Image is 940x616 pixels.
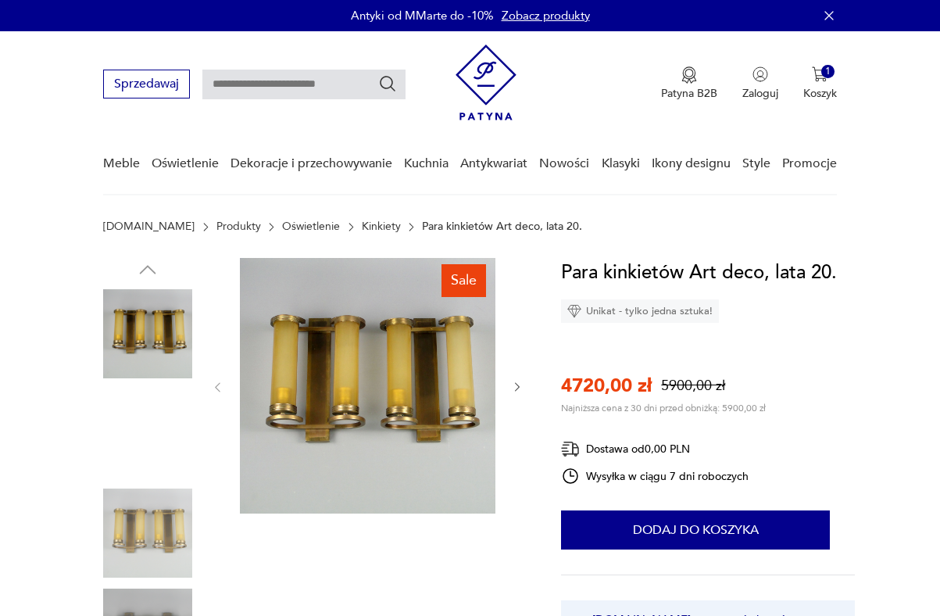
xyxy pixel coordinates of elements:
[821,65,835,78] div: 1
[661,376,725,396] p: 5900,00 zł
[378,74,397,93] button: Szukaj
[103,389,192,478] img: Zdjęcie produktu Para kinkietów Art deco, lata 20.
[362,220,401,233] a: Kinkiety
[103,220,195,233] a: [DOMAIN_NAME]
[103,289,192,378] img: Zdjęcie produktu Para kinkietów Art deco, lata 20.
[422,220,582,233] p: Para kinkietów Art deco, lata 20.
[752,66,768,82] img: Ikonka użytkownika
[240,258,495,514] img: Zdjęcie produktu Para kinkietów Art deco, lata 20.
[561,402,766,414] p: Najniższa cena z 30 dni przed obniżką: 5900,00 zł
[561,258,837,288] h1: Para kinkietów Art deco, lata 20.
[661,66,717,101] a: Ikona medaluPatyna B2B
[812,66,827,82] img: Ikona koszyka
[351,8,494,23] p: Antyki od MMarte do -10%
[282,220,340,233] a: Oświetlenie
[152,134,219,194] a: Oświetlenie
[231,134,392,194] a: Dekoracje i przechowywanie
[567,304,581,318] img: Ikona diamentu
[803,86,837,101] p: Koszyk
[456,45,516,120] img: Patyna - sklep z meblami i dekoracjami vintage
[561,439,580,459] img: Ikona dostawy
[460,134,527,194] a: Antykwariat
[561,510,830,550] button: Dodaj do koszyka
[661,86,717,101] p: Patyna B2B
[561,467,749,485] div: Wysyłka w ciągu 7 dni roboczych
[742,134,770,194] a: Style
[561,373,652,399] p: 4720,00 zł
[602,134,640,194] a: Klasyki
[561,439,749,459] div: Dostawa od 0,00 PLN
[539,134,589,194] a: Nowości
[103,80,190,91] a: Sprzedawaj
[103,134,140,194] a: Meble
[681,66,697,84] img: Ikona medalu
[404,134,449,194] a: Kuchnia
[103,489,192,578] img: Zdjęcie produktu Para kinkietów Art deco, lata 20.
[661,66,717,101] button: Patyna B2B
[782,134,837,194] a: Promocje
[561,299,719,323] div: Unikat - tylko jedna sztuka!
[803,66,837,101] button: 1Koszyk
[502,8,590,23] a: Zobacz produkty
[103,70,190,98] button: Sprzedawaj
[652,134,731,194] a: Ikony designu
[441,264,486,297] div: Sale
[742,86,778,101] p: Zaloguj
[742,66,778,101] button: Zaloguj
[216,220,261,233] a: Produkty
